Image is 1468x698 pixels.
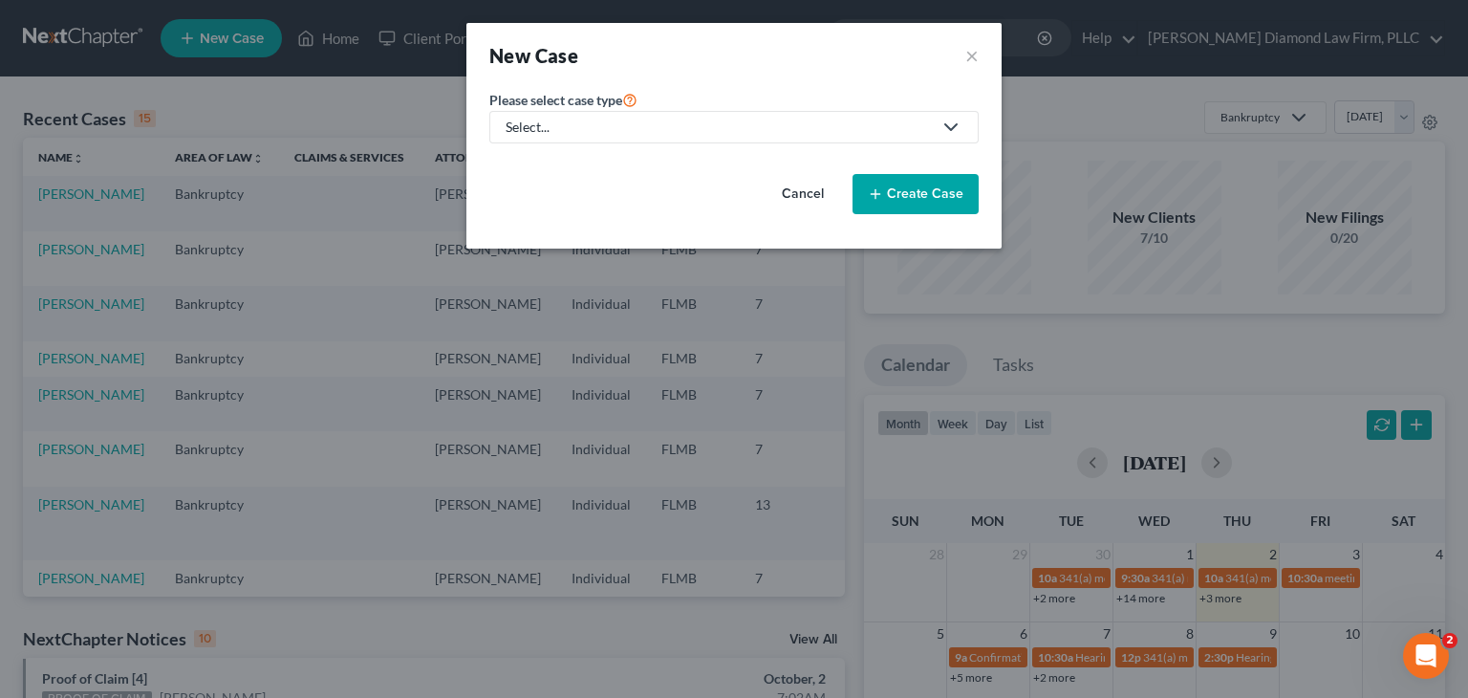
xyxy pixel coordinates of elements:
div: Select... [506,118,932,137]
button: × [965,42,979,69]
button: Create Case [853,174,979,214]
button: Cancel [761,175,845,213]
iframe: Intercom live chat [1403,633,1449,679]
span: 2 [1442,633,1457,648]
span: Please select case type [489,92,622,108]
strong: New Case [489,44,578,67]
